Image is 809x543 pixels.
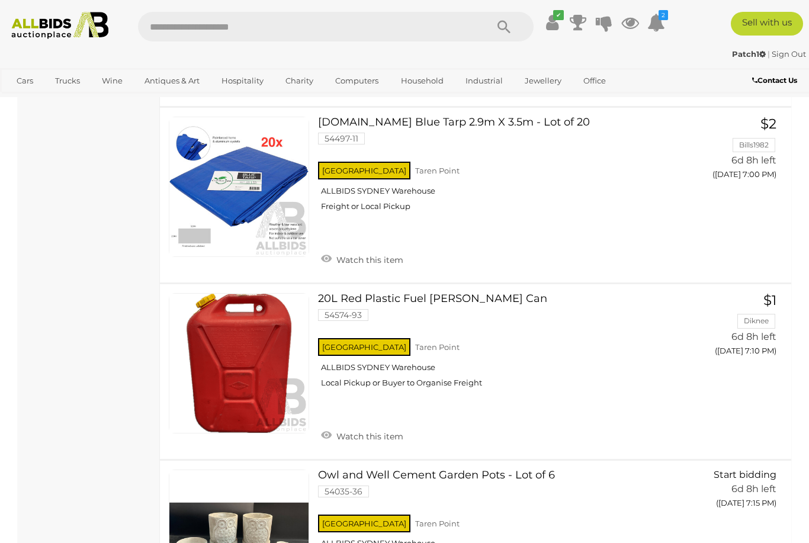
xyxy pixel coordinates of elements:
a: 20L Red Plastic Fuel [PERSON_NAME] Can 54574-93 [GEOGRAPHIC_DATA] Taren Point ALLBIDS SYDNEY Ware... [327,293,678,397]
a: $2 Bills1982 6d 8h left ([DATE] 7:00 PM) [695,117,779,186]
span: Watch this item [333,431,403,442]
a: Watch this item [318,426,406,444]
a: $1 Diknee 6d 8h left ([DATE] 7:10 PM) [695,293,779,362]
a: ✔ [543,12,561,33]
img: Allbids.com.au [6,12,114,39]
span: Start bidding [714,469,776,480]
span: $1 [763,292,776,309]
strong: Patch1 [732,49,766,59]
a: Sports [9,91,49,110]
a: Computers [328,71,386,91]
button: Search [474,12,534,41]
a: 2 [647,12,665,33]
span: Watch this item [333,255,403,265]
a: Trucks [47,71,88,91]
a: Hospitality [214,71,271,91]
a: [DOMAIN_NAME] Blue Tarp 2.9m X 3.5m - Lot of 20 54497-11 [GEOGRAPHIC_DATA] Taren Point ALLBIDS SY... [327,117,678,220]
a: Start bidding 6d 8h left ([DATE] 7:15 PM) [695,470,779,515]
span: | [768,49,770,59]
span: $2 [760,115,776,132]
a: Industrial [458,71,511,91]
a: [GEOGRAPHIC_DATA] [55,91,155,110]
a: Wine [94,71,130,91]
a: Antiques & Art [137,71,207,91]
i: 2 [659,10,668,20]
a: Household [393,71,451,91]
a: Charity [278,71,321,91]
a: Watch this item [318,250,406,268]
i: ✔ [553,10,564,20]
a: Sell with us [731,12,803,36]
a: Cars [9,71,41,91]
a: Sign Out [772,49,806,59]
a: Jewellery [517,71,569,91]
a: Contact Us [752,74,800,87]
a: Office [576,71,614,91]
b: Contact Us [752,76,797,85]
a: Patch1 [732,49,768,59]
